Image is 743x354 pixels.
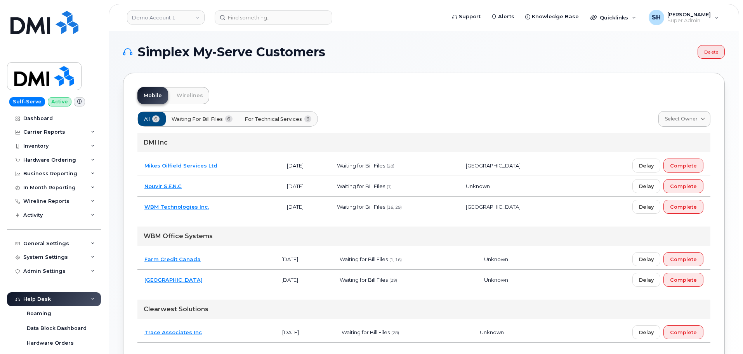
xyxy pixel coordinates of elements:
[663,200,703,214] button: Complete
[480,329,504,335] span: Unknown
[389,278,397,283] span: (29)
[466,183,490,189] span: Unknown
[304,115,312,122] span: 3
[663,159,703,173] button: Complete
[663,179,703,193] button: Complete
[391,330,399,335] span: (28)
[484,256,508,262] span: Unknown
[280,197,330,217] td: [DATE]
[698,45,725,59] a: Delete
[138,46,325,58] span: Simplex My-Serve Customers
[274,270,333,290] td: [DATE]
[387,184,392,189] span: (1)
[632,159,660,173] button: Delay
[670,256,697,263] span: Complete
[639,276,654,284] span: Delay
[632,179,660,193] button: Delay
[663,252,703,266] button: Complete
[245,115,302,123] span: For Technical Services
[340,277,388,283] span: Waiting for Bill Files
[670,329,697,336] span: Complete
[225,115,233,122] span: 6
[137,133,710,152] div: DMI Inc
[670,162,697,169] span: Complete
[387,205,402,210] span: (16, 29)
[280,155,330,176] td: [DATE]
[632,252,660,266] button: Delay
[137,87,168,104] a: Mobile
[632,273,660,287] button: Delay
[144,162,217,169] a: Mikes Oilfield Services Ltd
[387,164,394,169] span: (28)
[670,203,697,211] span: Complete
[144,329,202,335] a: Trace Associates Inc
[274,249,333,270] td: [DATE]
[137,300,710,319] div: Clearwest Solutions
[639,329,654,336] span: Delay
[639,162,654,169] span: Delay
[337,204,385,210] span: Waiting for Bill Files
[280,176,330,197] td: [DATE]
[342,329,390,335] span: Waiting for Bill Files
[639,203,654,211] span: Delay
[172,115,223,123] span: Waiting for Bill Files
[484,277,508,283] span: Unknown
[670,276,697,284] span: Complete
[670,183,697,190] span: Complete
[639,183,654,190] span: Delay
[144,183,182,189] a: Nouvir S.E.N.C
[466,204,521,210] span: [GEOGRAPHIC_DATA]
[337,162,385,169] span: Waiting for Bill Files
[466,162,521,169] span: [GEOGRAPHIC_DATA]
[632,325,660,339] button: Delay
[137,227,710,246] div: WBM Office Systems
[663,273,703,287] button: Complete
[663,325,703,339] button: Complete
[632,200,660,214] button: Delay
[639,256,654,263] span: Delay
[144,256,201,262] a: Farm Credit Canada
[389,257,402,262] span: (1, 16)
[275,322,335,343] td: [DATE]
[144,277,203,283] a: [GEOGRAPHIC_DATA]
[658,111,710,127] a: Select Owner
[665,115,698,122] span: Select Owner
[340,256,388,262] span: Waiting for Bill Files
[144,204,209,210] a: WBM Technologies Inc.
[337,183,385,189] span: Waiting for Bill Files
[170,87,209,104] a: Wirelines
